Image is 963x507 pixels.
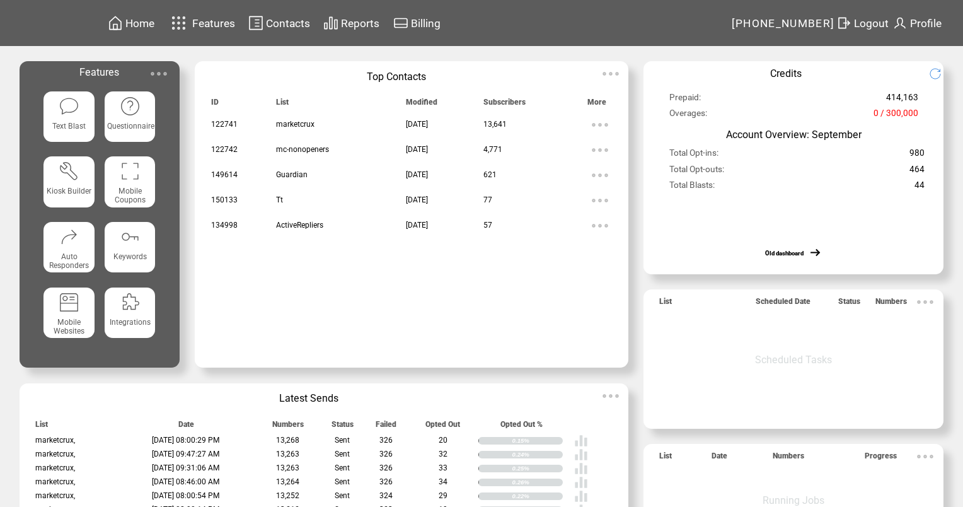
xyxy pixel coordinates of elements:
span: Guardian [276,170,308,179]
img: poll%20-%20white.svg [574,462,588,475]
div: 0.26% [512,479,563,486]
span: Profile [910,17,942,30]
span: marketcrux, [35,450,75,458]
img: poll%20-%20white.svg [574,475,588,489]
span: 29 [439,491,447,500]
img: chart.svg [323,15,338,31]
span: ID [211,98,219,112]
span: 134998 [211,221,238,230]
span: 13,264 [276,477,299,486]
span: 414,163 [886,92,918,108]
img: poll%20-%20white.svg [574,448,588,462]
img: ellypsis.svg [587,213,613,238]
a: Reports [321,13,381,33]
span: Numbers [773,452,804,466]
span: Total Opt-outs: [669,164,724,180]
span: List [276,98,289,112]
span: [DATE] 09:47:27 AM [152,450,220,458]
span: ActiveRepliers [276,221,323,230]
span: [DATE] [406,195,428,204]
img: poll%20-%20white.svg [574,434,588,448]
span: Sent [335,463,350,472]
img: exit.svg [836,15,851,31]
span: Modified [406,98,437,112]
span: List [659,297,672,312]
span: Sent [335,450,350,458]
span: mc-nonopeners [276,145,329,154]
span: Logout [854,17,889,30]
span: List [35,420,48,434]
a: Keywords [105,222,155,277]
img: keywords.svg [120,226,141,247]
span: 464 [909,164,925,180]
span: Keywords [113,252,147,261]
span: 57 [483,221,492,230]
span: Subscribers [483,98,526,112]
span: Status [332,420,354,434]
span: 32 [439,450,447,458]
span: Mobile Coupons [115,187,146,204]
span: marketcrux, [35,491,75,500]
span: Running Jobs [763,494,824,506]
img: ellypsis.svg [598,61,623,86]
a: Old dashboard [765,250,804,257]
a: Integrations [105,288,155,343]
span: 13,263 [276,463,299,472]
span: 13,641 [483,120,507,129]
span: marketcrux, [35,477,75,486]
span: [DATE] [406,145,428,154]
span: Latest Sends [279,392,338,404]
span: Questionnaire [107,122,154,131]
span: 33 [439,463,447,472]
span: Total Blasts: [669,180,715,195]
span: List [659,452,672,466]
a: Questionnaire [105,91,155,147]
div: 0.15% [512,437,563,445]
img: ellypsis.svg [913,289,938,315]
span: 326 [379,436,393,445]
a: Home [106,13,156,33]
img: integrations.svg [120,292,141,313]
img: contacts.svg [248,15,263,31]
span: 20 [439,436,447,445]
span: Numbers [875,297,907,312]
span: Sent [335,491,350,500]
img: ellypsis.svg [587,188,613,213]
img: questionnaire.svg [120,96,141,117]
img: coupons.svg [120,161,141,182]
span: 326 [379,477,393,486]
span: Scheduled Tasks [755,354,832,366]
a: Mobile Websites [43,288,94,343]
div: 0.22% [512,492,563,500]
img: creidtcard.svg [393,15,408,31]
span: Home [125,17,154,30]
span: [DATE] [406,221,428,230]
img: ellypsis.svg [587,112,613,137]
a: Kiosk Builder [43,156,94,212]
span: More [587,98,606,112]
img: ellypsis.svg [146,61,171,86]
span: Reports [341,17,379,30]
img: home.svg [108,15,123,31]
span: Tt [276,195,283,204]
span: Credits [770,67,802,79]
a: Logout [834,13,891,33]
a: Mobile Coupons [105,156,155,212]
img: text-blast.svg [59,96,79,117]
span: 122741 [211,120,238,129]
span: Date [178,420,194,434]
a: Text Blast [43,91,94,147]
a: Billing [391,13,442,33]
span: marketcrux, [35,463,75,472]
img: ellypsis.svg [587,137,613,163]
span: 0 / 300,000 [874,108,918,124]
span: Auto Responders [49,252,89,270]
span: 326 [379,463,393,472]
span: Contacts [266,17,310,30]
a: Contacts [246,13,312,33]
span: Sent [335,436,350,445]
img: profile.svg [892,15,908,31]
span: Mobile Websites [54,318,84,335]
span: Opted Out [425,420,460,434]
span: 980 [909,148,925,163]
